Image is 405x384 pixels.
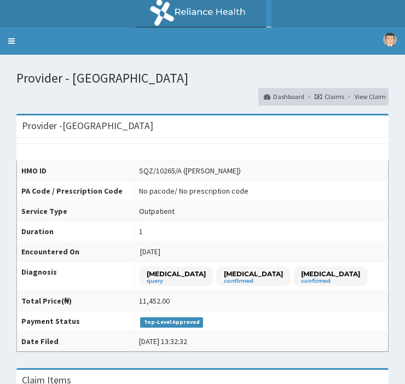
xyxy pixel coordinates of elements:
h3: Provider - [GEOGRAPHIC_DATA] [22,121,153,131]
th: Service Type [17,201,135,221]
h1: Provider - [GEOGRAPHIC_DATA] [16,71,389,85]
p: [MEDICAL_DATA] [224,269,283,278]
th: Date Filed [17,331,135,352]
div: [DATE] 13:32:32 [139,336,187,347]
th: Encountered On [17,241,135,261]
span: [DATE] [140,247,160,257]
th: PA Code / Prescription Code [17,181,135,201]
th: HMO ID [17,160,135,181]
small: confirmed [301,278,360,284]
th: Duration [17,221,135,241]
small: query [147,278,206,284]
div: No pacode / No prescription code [139,185,248,196]
img: User Image [383,33,397,46]
th: Diagnosis [17,261,135,291]
span: Top-Level Approved [140,317,203,327]
div: 1 [139,226,143,237]
p: [MEDICAL_DATA] [147,269,206,278]
a: View Claim [355,92,386,101]
p: [MEDICAL_DATA] [301,269,360,278]
small: confirmed [224,278,283,284]
th: Payment Status [17,311,135,331]
div: 11,452.00 [139,295,170,306]
div: SQZ/10265/A ([PERSON_NAME]) [139,165,241,176]
th: Total Price(₦) [17,291,135,311]
div: Outpatient [139,206,175,217]
a: Dashboard [264,92,304,101]
a: Claims [315,92,344,101]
